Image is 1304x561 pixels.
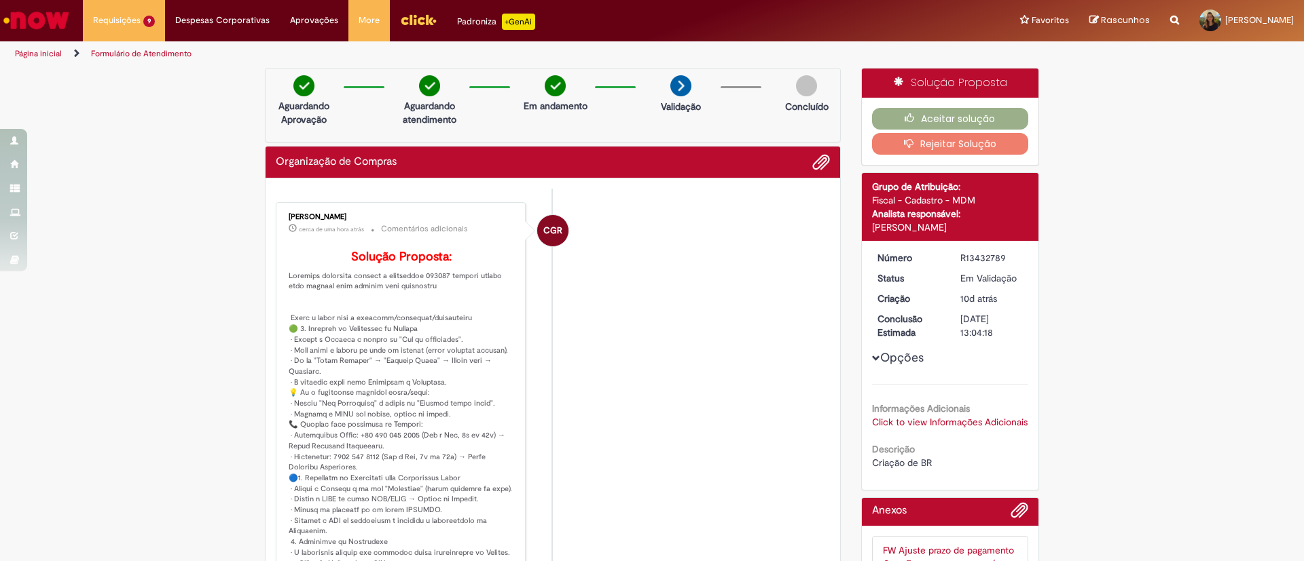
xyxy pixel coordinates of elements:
time: 29/08/2025 16:22:10 [299,225,364,233]
button: Adicionar anexos [1011,501,1028,526]
dt: Conclusão Estimada [867,312,951,339]
div: [PERSON_NAME] [872,220,1029,234]
p: Em andamento [524,99,587,113]
span: [PERSON_NAME] [1225,14,1294,26]
p: Aguardando atendimento [397,99,463,126]
span: Aprovações [290,14,338,27]
span: cerca de uma hora atrás [299,225,364,233]
dt: Status [867,271,951,285]
span: Rascunhos [1101,14,1150,26]
div: Analista responsável: [872,207,1029,220]
b: Informações Adicionais [872,402,970,414]
ul: Trilhas de página [10,41,859,66]
a: Click to view Informações Adicionais [872,416,1028,428]
p: +GenAi [502,14,535,30]
div: [DATE] 13:04:18 [960,312,1024,339]
small: Comentários adicionais [381,223,468,235]
div: 20/08/2025 14:41:40 [960,292,1024,305]
p: Validação [661,100,701,113]
img: ServiceNow [1,7,71,34]
button: Adicionar anexos [812,153,830,171]
time: 20/08/2025 14:41:40 [960,292,997,305]
div: R13432789 [960,251,1024,265]
p: Concluído [785,100,829,113]
img: arrow-next.png [670,75,691,96]
b: Solução Proposta: [351,249,452,265]
a: Rascunhos [1089,14,1150,27]
span: More [359,14,380,27]
span: CGR [543,214,562,247]
span: Despesas Corporativas [175,14,270,27]
a: Formulário de Atendimento [91,48,192,59]
div: [PERSON_NAME] [289,213,515,221]
span: Requisições [93,14,141,27]
dt: Número [867,251,951,265]
img: click_logo_yellow_360x200.png [400,9,437,30]
h2: Organização de Compras Histórico de tíquete [276,156,397,168]
span: Favoritos [1032,14,1069,27]
div: Em Validação [960,271,1024,285]
img: check-circle-green.png [419,75,440,96]
p: Aguardando Aprovação [271,99,337,126]
div: Grupo de Atribuição: [872,180,1029,193]
button: Rejeitar Solução [872,133,1029,155]
span: 10d atrás [960,292,997,305]
img: img-circle-grey.png [796,75,817,96]
div: Fiscal - Cadastro - MDM [872,193,1029,207]
span: Criação de BR [872,457,932,469]
div: Padroniza [457,14,535,30]
a: Página inicial [15,48,62,59]
button: Aceitar solução [872,108,1029,130]
div: Solução Proposta [862,69,1039,98]
span: 9 [143,16,155,27]
dt: Criação [867,292,951,305]
div: Camila Garcia Rafael [537,215,568,246]
h2: Anexos [872,505,907,517]
img: check-circle-green.png [293,75,314,96]
img: check-circle-green.png [545,75,566,96]
b: Descrição [872,443,915,455]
